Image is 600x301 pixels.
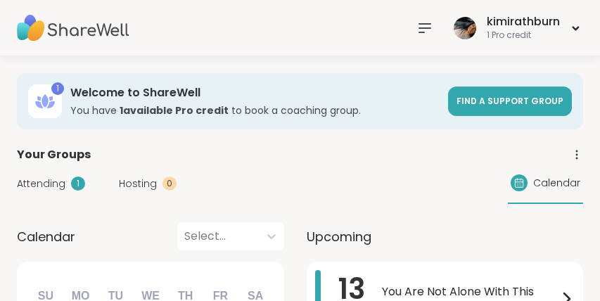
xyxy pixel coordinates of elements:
[382,283,558,300] span: You Are Not Alone With This
[448,87,572,116] a: Find a support group
[487,30,560,41] div: 1 Pro credit
[119,177,157,191] span: Hosting
[70,103,440,117] h3: You have to book a coaching group.
[70,85,440,101] h3: Welcome to ShareWell
[162,177,177,191] div: 0
[457,95,563,107] span: Find a support group
[120,103,229,117] b: 1 available Pro credit
[307,227,371,246] span: Upcoming
[17,146,91,163] span: Your Groups
[17,177,65,191] span: Attending
[17,227,75,246] span: Calendar
[17,4,129,53] img: ShareWell Nav Logo
[51,82,64,95] div: 1
[487,14,560,30] div: kimirathburn
[533,176,580,191] span: Calendar
[71,177,85,191] div: 1
[454,17,476,39] img: kimirathburn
